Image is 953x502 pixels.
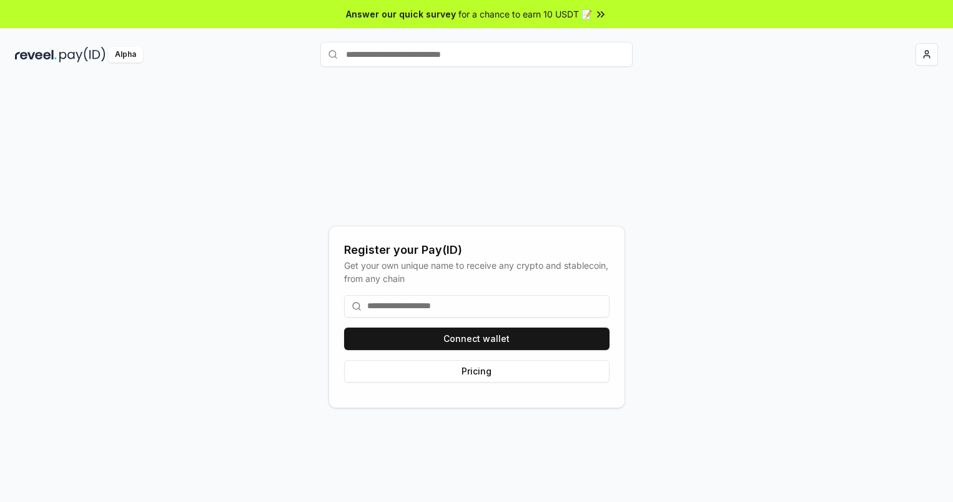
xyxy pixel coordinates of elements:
div: Register your Pay(ID) [344,241,610,259]
span: Answer our quick survey [346,8,456,21]
span: for a chance to earn 10 USDT 📝 [458,8,592,21]
button: Connect wallet [344,328,610,350]
img: reveel_dark [15,47,57,63]
button: Pricing [344,360,610,383]
img: pay_id [59,47,106,63]
div: Alpha [108,47,143,63]
div: Get your own unique name to receive any crypto and stablecoin, from any chain [344,259,610,285]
